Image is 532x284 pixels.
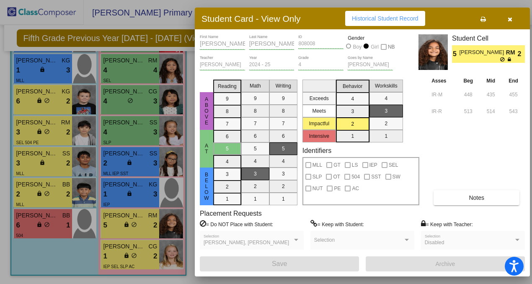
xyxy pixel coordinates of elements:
[431,88,455,101] input: assessment
[506,48,518,57] span: RM
[452,49,459,59] span: 5
[393,172,400,182] span: SW
[333,160,341,170] span: GT
[388,42,395,52] span: NB
[431,105,455,118] input: assessment
[371,172,381,182] span: SST
[200,62,245,68] input: teacher
[203,143,210,155] span: At
[203,96,210,126] span: Above
[200,209,262,217] label: Placement Requests
[429,76,457,85] th: Asses
[302,147,331,155] label: Identifiers
[312,172,322,182] span: SLP
[352,160,358,170] span: LS
[333,172,340,182] span: OT
[352,15,418,22] span: Historical Student Record
[480,76,502,85] th: Mid
[201,13,301,24] h3: Student Card - View Only
[459,48,506,57] span: [PERSON_NAME] ([PERSON_NAME]) [PERSON_NAME]
[457,76,480,85] th: Beg
[502,76,525,85] th: End
[436,261,455,267] span: Archive
[298,62,343,68] input: grade
[452,34,525,42] h3: Student Cell
[421,220,473,228] label: = Keep with Teacher:
[389,160,398,170] span: SEL
[351,172,360,182] span: 504
[200,220,273,228] label: = Do NOT Place with Student:
[518,49,525,59] span: 2
[434,190,519,205] button: Notes
[353,43,362,51] div: Boy
[204,240,289,245] span: [PERSON_NAME], [PERSON_NAME]
[369,160,377,170] span: IEP
[200,256,359,271] button: Save
[348,62,393,68] input: goes by name
[312,160,322,170] span: MLL
[469,194,484,201] span: Notes
[272,260,287,267] span: Save
[345,11,425,26] button: Historical Student Record
[310,220,364,228] label: = Keep with Student:
[312,183,323,194] span: NUT
[203,172,210,201] span: Below
[249,62,294,68] input: year
[348,34,393,42] mat-label: Gender
[425,240,444,245] span: Disabled
[370,43,379,51] div: Girl
[298,41,343,47] input: Enter ID
[334,183,341,194] span: PE
[352,183,359,194] span: AC
[366,256,525,271] button: Archive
